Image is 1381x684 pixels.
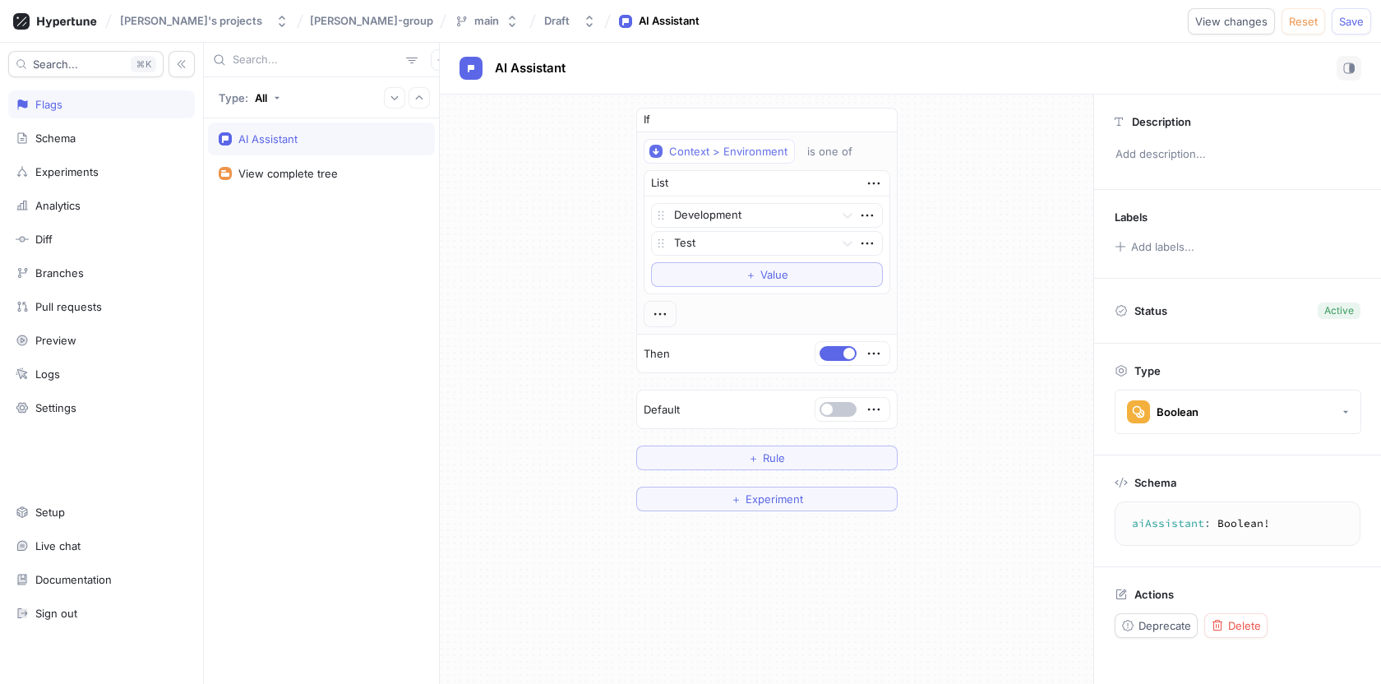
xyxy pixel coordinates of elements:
button: Deprecate [1115,613,1198,638]
div: AI Assistant [639,13,700,30]
div: Context > Environment [669,145,787,159]
p: Then [644,346,670,363]
button: Delete [1204,613,1268,638]
button: main [448,7,525,35]
div: Setup [35,506,65,519]
span: ＋ [746,270,756,280]
div: AI Assistant [238,132,298,146]
button: Search...K [8,51,164,77]
span: View changes [1195,16,1268,26]
p: Add description... [1108,141,1367,169]
p: Schema [1134,476,1176,489]
p: Description [1132,115,1191,128]
p: Default [644,402,680,418]
button: Collapse all [409,87,430,109]
button: Expand all [384,87,405,109]
div: Preview [35,334,76,347]
div: [PERSON_NAME]'s projects [120,14,262,28]
div: Analytics [35,199,81,212]
button: ＋Rule [636,446,898,470]
div: Flags [35,98,62,111]
span: Search... [33,59,78,69]
button: ＋Experiment [636,487,898,511]
button: Draft [538,7,603,35]
p: Type [1134,364,1161,377]
div: Branches [35,266,84,280]
div: Schema [35,132,76,145]
div: All [255,91,267,104]
button: [PERSON_NAME]'s projects [113,7,295,35]
span: Experiment [746,494,803,504]
span: Rule [763,453,785,463]
div: List [651,175,668,192]
div: Documentation [35,573,112,586]
span: Deprecate [1139,621,1191,631]
a: Documentation [8,566,195,594]
button: is one of [800,139,876,164]
button: View changes [1188,8,1275,35]
div: K [131,56,156,72]
div: Live chat [35,539,81,552]
div: Settings [35,401,76,414]
button: Context > Environment [644,139,795,164]
div: View complete tree [238,167,338,180]
p: Actions [1134,588,1174,601]
button: ＋Value [651,262,883,287]
span: Save [1339,16,1364,26]
button: Boolean [1115,390,1361,434]
div: is one of [807,145,852,159]
p: If [644,112,650,128]
span: Delete [1228,621,1261,631]
p: Type: [219,91,248,104]
input: Search... [233,52,400,68]
p: Status [1134,299,1167,322]
div: Diff [35,233,53,246]
div: Pull requests [35,300,102,313]
div: Active [1324,303,1354,318]
div: Experiments [35,165,99,178]
p: Labels [1115,210,1148,224]
button: Type: All [213,83,286,112]
div: Boolean [1157,405,1199,419]
span: ＋ [748,453,759,463]
button: Add labels... [1109,236,1199,257]
div: Sign out [35,607,77,620]
div: Draft [544,14,570,28]
span: [PERSON_NAME]-group [310,15,433,26]
div: Logs [35,367,60,381]
span: Value [760,270,788,280]
button: Reset [1282,8,1325,35]
span: Reset [1289,16,1318,26]
span: AI Assistant [495,62,566,75]
button: Save [1332,8,1371,35]
div: main [474,14,499,28]
span: ＋ [731,494,741,504]
textarea: aiAssistant: Boolean! [1122,509,1353,538]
